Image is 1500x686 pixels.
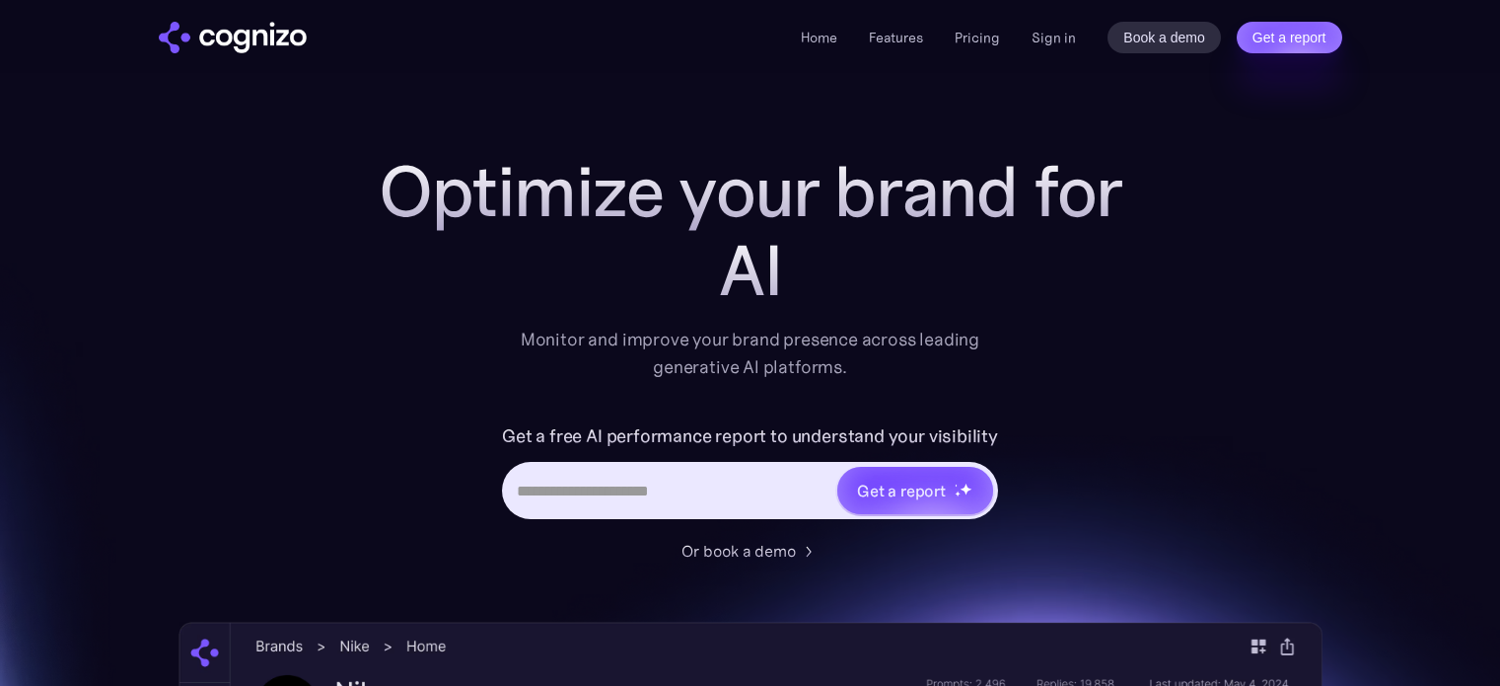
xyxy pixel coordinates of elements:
[681,539,820,563] a: Or book a demo
[356,231,1145,310] div: AI
[508,326,993,381] div: Monitor and improve your brand presence across leading generative AI platforms.
[1107,22,1221,53] a: Book a demo
[1237,22,1342,53] a: Get a report
[159,22,307,53] img: cognizo logo
[955,484,958,487] img: star
[502,420,998,452] label: Get a free AI performance report to understand your visibility
[960,483,972,495] img: star
[869,29,923,46] a: Features
[857,479,946,502] div: Get a report
[835,465,995,516] a: Get a reportstarstarstar
[356,152,1145,231] h1: Optimize your brand for
[502,420,998,529] form: Hero URL Input Form
[955,29,1000,46] a: Pricing
[1032,26,1076,49] a: Sign in
[159,22,307,53] a: home
[801,29,837,46] a: Home
[955,491,962,497] img: star
[681,539,796,563] div: Or book a demo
